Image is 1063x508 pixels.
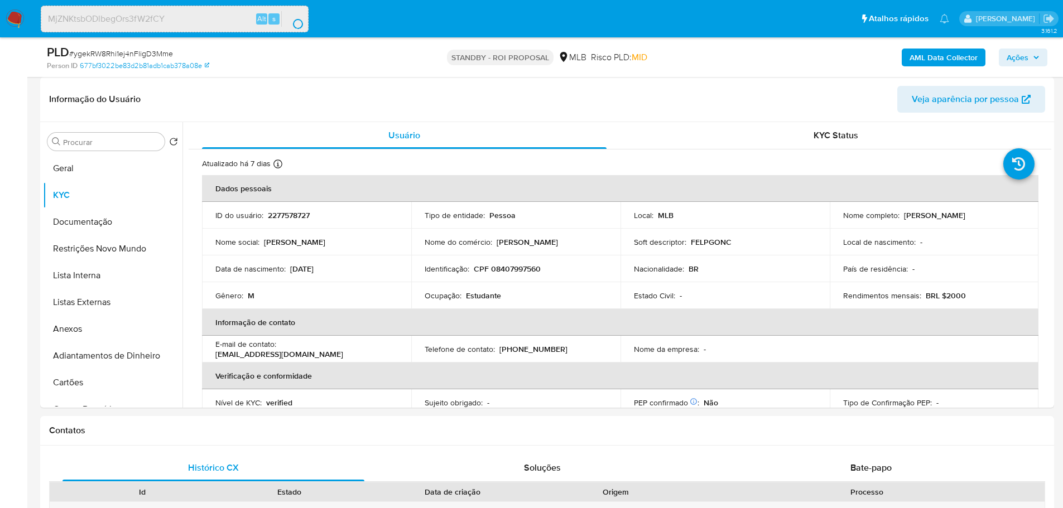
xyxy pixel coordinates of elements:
div: MLB [558,51,586,64]
input: Pesquise usuários ou casos... [41,12,308,26]
button: Lista Interna [43,262,182,289]
p: Não [704,398,718,408]
p: [EMAIL_ADDRESS][DOMAIN_NAME] [215,349,343,359]
h1: Contatos [49,425,1045,436]
p: lucas.portella@mercadolivre.com [976,13,1039,24]
p: Nome completo : [843,210,900,220]
button: Geral [43,155,182,182]
span: 3.161.2 [1041,26,1057,35]
b: AML Data Collector [910,49,978,66]
b: Person ID [47,61,78,71]
span: Usuário [388,129,420,142]
button: Ações [999,49,1047,66]
p: STANDBY - ROI PROPOSAL [447,50,554,65]
p: [PERSON_NAME] [904,210,965,220]
a: Notificações [940,14,949,23]
div: Estado [224,486,355,497]
p: Data de nascimento : [215,264,286,274]
p: Gênero : [215,291,243,301]
p: [DATE] [290,264,314,274]
p: [PHONE_NUMBER] [499,344,567,354]
p: País de residência : [843,264,908,274]
button: KYC [43,182,182,209]
button: Restrições Novo Mundo [43,235,182,262]
span: Soluções [524,461,561,474]
p: - [487,398,489,408]
p: Identificação : [425,264,469,274]
p: Pessoa [489,210,516,220]
p: Rendimentos mensais : [843,291,921,301]
button: search-icon [281,11,304,27]
p: BRL $2000 [926,291,966,301]
p: Nacionalidade : [634,264,684,274]
span: Atalhos rápidos [869,13,929,25]
p: - [704,344,706,354]
p: BR [689,264,699,274]
p: Nome social : [215,237,259,247]
button: Procurar [52,137,61,146]
span: Risco PLD: [591,51,647,64]
span: # ygekRW8Rhi1ej4nFligD3Mme [69,48,173,59]
div: Id [77,486,208,497]
h1: Informação do Usuário [49,94,141,105]
p: - [912,264,915,274]
button: Retornar ao pedido padrão [169,137,178,149]
p: ID do usuário : [215,210,263,220]
span: MID [632,51,647,64]
button: Adiantamentos de Dinheiro [43,342,182,369]
p: CPF 08407997560 [474,264,541,274]
b: PLD [47,43,69,61]
p: Nível de KYC : [215,398,262,408]
button: Documentação [43,209,182,235]
div: Data de criação [371,486,535,497]
button: Veja aparência por pessoa [897,86,1045,113]
div: Origem [550,486,681,497]
p: MLB [658,210,674,220]
p: [PERSON_NAME] [497,237,558,247]
th: Verificação e conformidade [202,362,1038,389]
p: Ocupação : [425,291,461,301]
p: Estado Civil : [634,291,675,301]
p: Local : [634,210,653,220]
a: Sair [1043,13,1055,25]
p: Nome da empresa : [634,344,699,354]
span: Ações [1007,49,1028,66]
span: Veja aparência por pessoa [912,86,1019,113]
button: Anexos [43,316,182,342]
button: Cartões [43,369,182,396]
a: 677bf3022be83d2b81adb1cab378a08e [80,61,209,71]
button: Contas Bancárias [43,396,182,423]
p: Local de nascimento : [843,237,916,247]
p: Tipo de entidade : [425,210,485,220]
p: [PERSON_NAME] [264,237,325,247]
p: Tipo de Confirmação PEP : [843,398,932,408]
p: Atualizado há 7 dias [202,158,271,169]
input: Procurar [63,137,160,147]
p: FELPGONC [691,237,732,247]
th: Dados pessoais [202,175,1038,202]
p: - [936,398,939,408]
span: Histórico CX [188,461,239,474]
span: s [272,13,276,24]
p: Telefone de contato : [425,344,495,354]
span: Bate-papo [850,461,892,474]
p: 2277578727 [268,210,310,220]
p: Estudante [466,291,501,301]
p: M [248,291,254,301]
div: Processo [697,486,1037,497]
p: verified [266,398,292,408]
button: Listas Externas [43,289,182,316]
p: Nome do comércio : [425,237,492,247]
th: Informação de contato [202,309,1038,336]
p: - [920,237,922,247]
button: AML Data Collector [902,49,985,66]
p: PEP confirmado : [634,398,699,408]
span: KYC Status [814,129,858,142]
p: Sujeito obrigado : [425,398,483,408]
p: Soft descriptor : [634,237,686,247]
p: E-mail de contato : [215,339,276,349]
span: Alt [257,13,266,24]
p: - [680,291,682,301]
